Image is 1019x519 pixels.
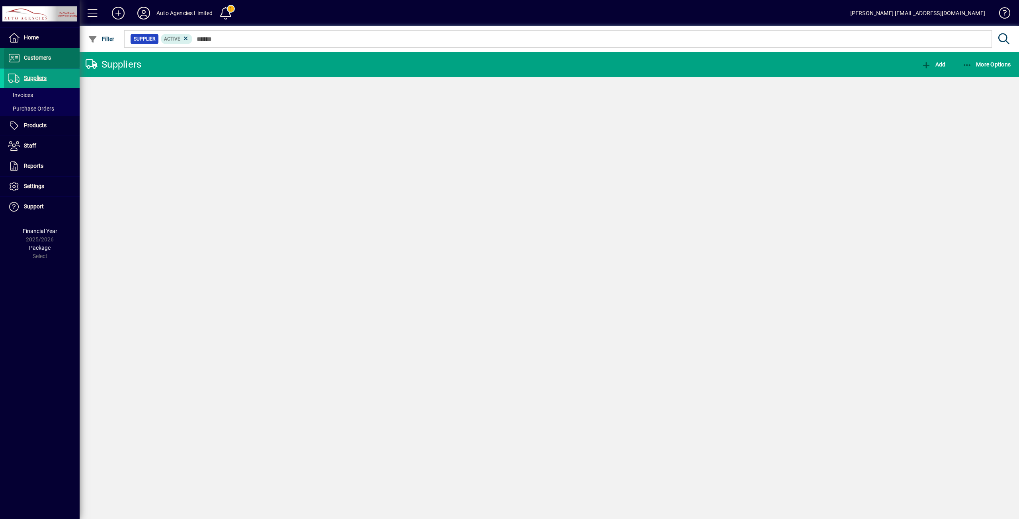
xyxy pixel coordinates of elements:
[86,32,117,46] button: Filter
[164,36,180,42] span: Active
[156,7,213,19] div: Auto Agencies Limited
[919,57,947,72] button: Add
[24,183,44,189] span: Settings
[4,177,80,196] a: Settings
[8,105,54,112] span: Purchase Orders
[4,88,80,102] a: Invoices
[4,116,80,136] a: Products
[24,34,39,41] span: Home
[134,35,155,43] span: Supplier
[24,54,51,61] span: Customers
[962,61,1011,68] span: More Options
[161,34,193,44] mat-chip: Activation Status: Active
[4,136,80,156] a: Staff
[4,197,80,217] a: Support
[105,6,131,20] button: Add
[131,6,156,20] button: Profile
[993,2,1009,27] a: Knowledge Base
[960,57,1013,72] button: More Options
[23,228,57,234] span: Financial Year
[88,36,115,42] span: Filter
[24,75,47,81] span: Suppliers
[24,163,43,169] span: Reports
[4,102,80,115] a: Purchase Orders
[4,28,80,48] a: Home
[8,92,33,98] span: Invoices
[850,7,985,19] div: [PERSON_NAME] [EMAIL_ADDRESS][DOMAIN_NAME]
[921,61,945,68] span: Add
[86,58,141,71] div: Suppliers
[29,245,51,251] span: Package
[24,203,44,210] span: Support
[4,156,80,176] a: Reports
[4,48,80,68] a: Customers
[24,122,47,128] span: Products
[24,142,36,149] span: Staff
